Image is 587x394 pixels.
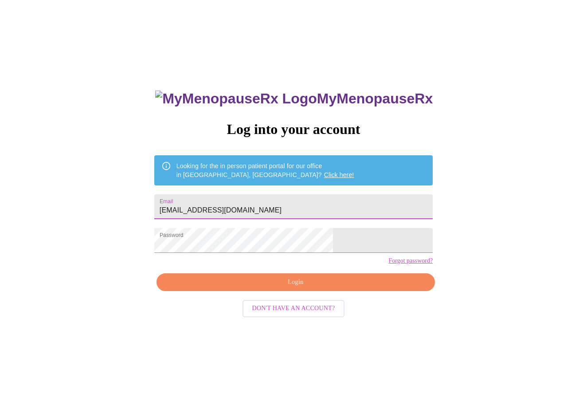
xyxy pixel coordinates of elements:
h3: Log into your account [154,121,433,138]
h3: MyMenopauseRx [155,91,433,107]
div: Looking for the in person patient portal for our office in [GEOGRAPHIC_DATA], [GEOGRAPHIC_DATA]? [176,158,354,183]
a: Click here! [324,171,354,178]
button: Don't have an account? [243,300,345,317]
a: Forgot password? [388,257,433,264]
span: Login [167,277,425,288]
a: Don't have an account? [240,304,347,311]
button: Login [157,273,435,292]
img: MyMenopauseRx Logo [155,91,317,107]
span: Don't have an account? [252,303,335,314]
